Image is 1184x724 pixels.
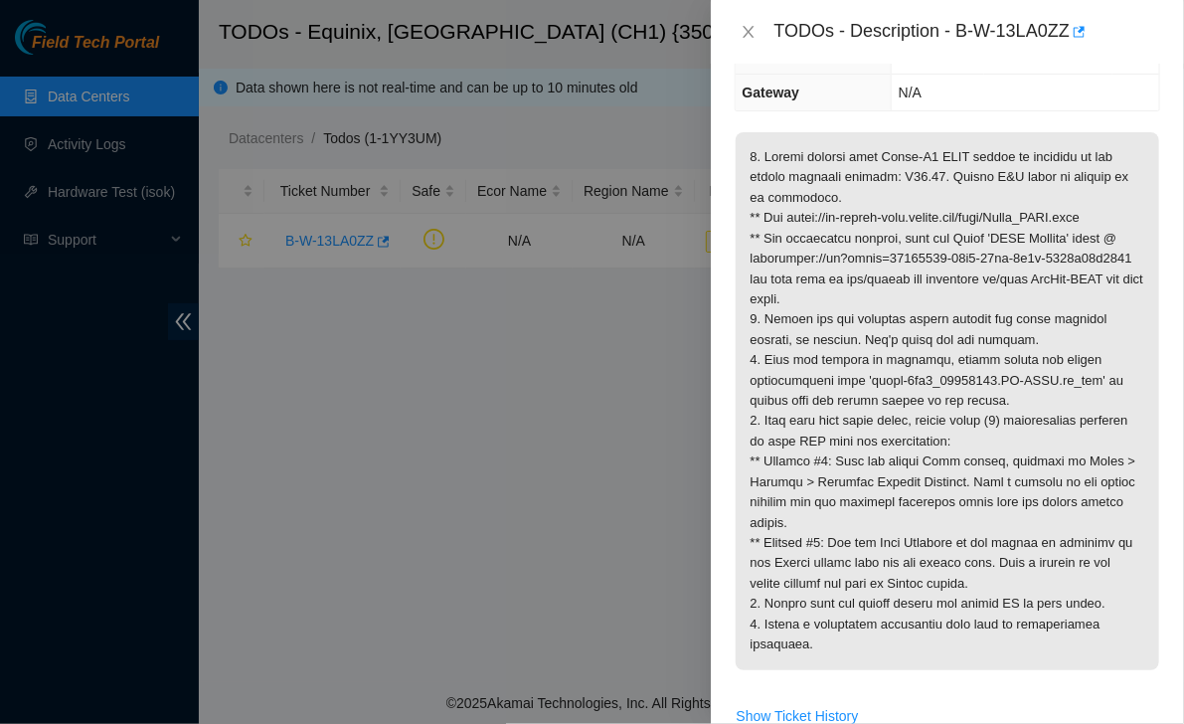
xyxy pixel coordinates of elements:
span: N/A [899,85,922,100]
button: Close [735,23,762,42]
span: Gateway [743,85,800,100]
p: 8. Loremi dolorsi amet Conse-A1 ELIT seddoe te incididu ut lab etdolo magnaali enimadm: V36.47. Q... [736,132,1159,670]
div: TODOs - Description - B-W-13LA0ZZ [774,16,1160,48]
span: close [741,24,757,40]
